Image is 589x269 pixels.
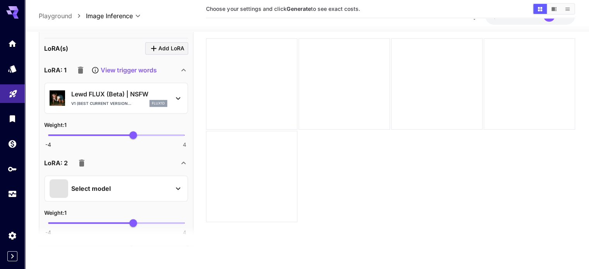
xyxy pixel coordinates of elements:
a: Playground [39,11,72,21]
span: credits left [510,13,537,19]
div: Settings [8,231,17,240]
div: Models [8,64,17,74]
div: Usage [8,189,17,199]
div: Show media in grid viewShow media in video viewShow media in list view [532,3,575,15]
div: Home [8,39,17,48]
p: flux1d [152,101,165,106]
span: -4 [45,141,51,149]
span: Weight : 1 [44,209,67,216]
div: Wallet [8,139,17,149]
span: Image Inference [86,11,133,21]
p: Lewd FLUX (Beta) | NSFW [71,89,167,99]
span: Add LoRA [158,44,184,53]
button: View trigger words [91,65,156,75]
div: Playground [9,86,18,96]
p: LoRA: 2 [44,158,68,168]
div: API Keys [8,164,17,174]
p: LoRA: 1 [44,65,67,75]
div: Lewd FLUX (Beta) | NSFWV1 (Best Current Version...flux1d [50,86,183,110]
div: LoRA: 1View trigger words [44,61,188,79]
button: Show media in list view [561,4,574,14]
div: Library [8,114,17,123]
span: 4 [183,141,186,149]
p: View trigger words [101,65,157,75]
p: LoRA(s) [44,44,68,53]
span: $0.00 [493,13,510,19]
span: Weight : 1 [44,122,67,128]
button: Expand sidebar [7,251,17,261]
button: Show media in grid view [533,4,547,14]
b: Generate [286,5,311,12]
button: Show media in video view [547,4,561,14]
p: Select model [71,184,111,193]
button: Select model [50,179,183,198]
nav: breadcrumb [39,11,86,21]
p: V1 (Best Current Version... [71,101,131,106]
div: LoRA: 2 [44,154,188,172]
button: Click to add LoRA [145,42,188,55]
span: Choose your settings and click to see exact costs. [206,5,360,12]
